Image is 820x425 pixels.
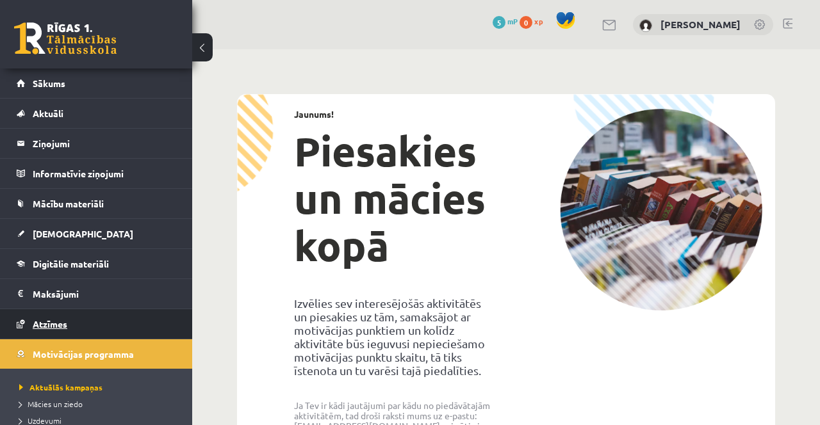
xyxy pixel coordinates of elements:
[17,68,176,98] a: Sākums
[33,318,67,330] span: Atzīmes
[294,127,496,269] h1: Piesakies un mācies kopā
[19,398,179,410] a: Mācies un ziedo
[294,108,334,120] strong: Jaunums!
[33,228,133,239] span: [DEMOGRAPHIC_DATA]
[33,198,104,209] span: Mācību materiāli
[560,109,762,310] img: campaign-image-1c4f3b39ab1f89d1fca25a8facaab35ebc8e40cf20aedba61fd73fb4233361ac.png
[33,159,176,188] legend: Informatīvie ziņojumi
[14,22,117,54] a: Rīgas 1. Tālmācības vidusskola
[17,309,176,339] a: Atzīmes
[493,16,505,29] span: 5
[294,296,496,377] p: Izvēlies sev interesējošās aktivitātēs un piesakies uz tām, samaksājot ar motivācijas punktiem un...
[33,258,109,269] span: Digitālie materiāli
[507,16,518,26] span: mP
[33,108,63,119] span: Aktuāli
[639,19,652,32] img: Luīze Vasiļjeva
[17,99,176,128] a: Aktuāli
[33,348,134,360] span: Motivācijas programma
[520,16,532,29] span: 0
[17,159,176,188] a: Informatīvie ziņojumi
[660,18,741,31] a: [PERSON_NAME]
[17,189,176,218] a: Mācību materiāli
[17,279,176,309] a: Maksājumi
[19,381,179,393] a: Aktuālās kampaņas
[520,16,549,26] a: 0 xp
[19,399,83,409] span: Mācies un ziedo
[33,129,176,158] legend: Ziņojumi
[17,219,176,248] a: [DEMOGRAPHIC_DATA]
[493,16,518,26] a: 5 mP
[17,339,176,369] a: Motivācijas programma
[17,129,176,158] a: Ziņojumi
[534,16,543,26] span: xp
[17,249,176,278] a: Digitālie materiāli
[19,382,102,392] span: Aktuālās kampaņas
[33,279,176,309] legend: Maksājumi
[33,77,65,89] span: Sākums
